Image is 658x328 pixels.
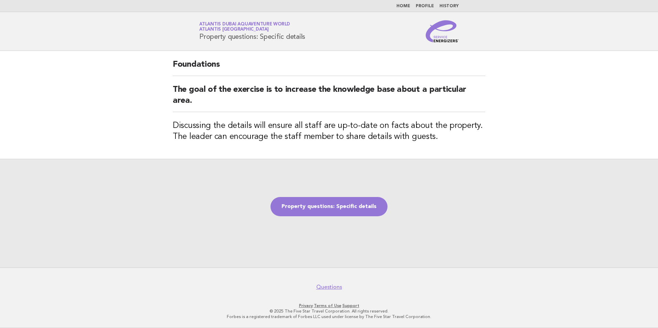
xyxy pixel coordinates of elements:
[270,197,388,216] a: Property questions: Specific details
[173,120,485,142] h3: Discussing the details will ensure all staff are up-to-date on facts about the property. The lead...
[118,314,540,319] p: Forbes is a registered trademark of Forbes LLC used under license by The Five Star Travel Corpora...
[416,4,434,8] a: Profile
[199,28,269,32] span: Atlantis [GEOGRAPHIC_DATA]
[173,59,485,76] h2: Foundations
[426,20,459,42] img: Service Energizers
[396,4,410,8] a: Home
[199,22,290,32] a: Atlantis Dubai Aquaventure WorldAtlantis [GEOGRAPHIC_DATA]
[439,4,459,8] a: History
[314,303,341,308] a: Terms of Use
[118,308,540,314] p: © 2025 The Five Star Travel Corporation. All rights reserved.
[199,22,305,40] h1: Property questions: Specific details
[316,284,342,291] a: Questions
[342,303,359,308] a: Support
[118,303,540,308] p: · ·
[299,303,313,308] a: Privacy
[173,84,485,112] h2: The goal of the exercise is to increase the knowledge base about a particular area.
